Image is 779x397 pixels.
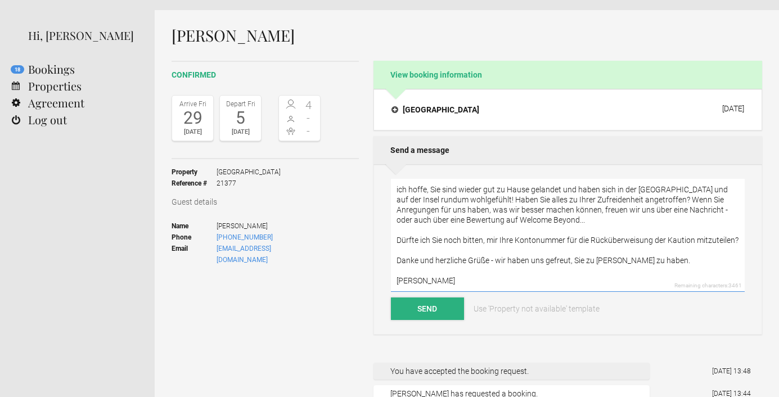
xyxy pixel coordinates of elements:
strong: Phone [172,232,217,243]
div: 29 [175,110,210,127]
h2: View booking information [373,61,762,89]
h1: [PERSON_NAME] [172,27,762,44]
span: [GEOGRAPHIC_DATA] [217,166,281,178]
a: [PHONE_NUMBER] [217,233,273,241]
h2: Send a message [373,136,762,164]
div: Hi, [PERSON_NAME] [28,27,138,44]
span: 4 [300,100,318,111]
span: - [300,112,318,124]
div: [DATE] [722,104,744,113]
strong: Reference # [172,178,217,189]
span: - [300,125,318,137]
strong: Name [172,220,217,232]
div: 5 [223,110,258,127]
button: [GEOGRAPHIC_DATA] [DATE] [382,98,753,121]
div: [DATE] [223,127,258,138]
strong: Email [172,243,217,265]
flynt-notification-badge: 18 [11,65,24,74]
h3: Guest details [172,196,359,207]
span: 21377 [217,178,281,189]
button: Send [391,297,464,320]
div: Arrive Fri [175,98,210,110]
flynt-date-display: [DATE] 13:48 [712,367,751,375]
div: Depart Fri [223,98,258,110]
a: [EMAIL_ADDRESS][DOMAIN_NAME] [217,245,271,264]
div: [DATE] [175,127,210,138]
span: [PERSON_NAME] [217,220,321,232]
strong: Property [172,166,217,178]
h2: confirmed [172,69,359,81]
h4: [GEOGRAPHIC_DATA] [391,104,479,115]
div: You have accepted the booking request. [373,363,650,380]
a: Use 'Property not available' template [466,297,607,320]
